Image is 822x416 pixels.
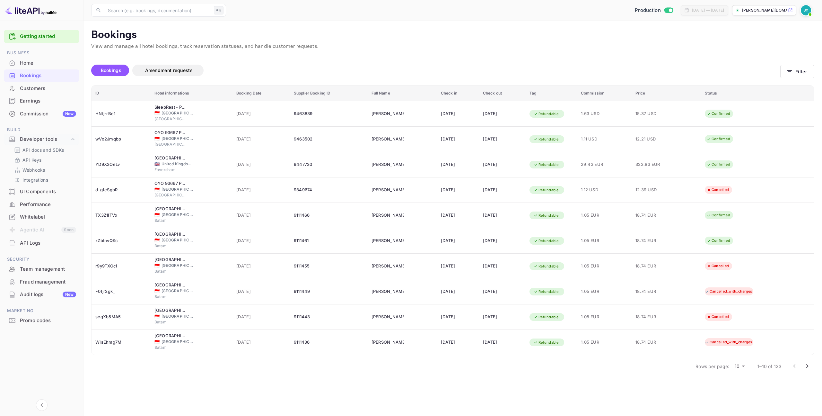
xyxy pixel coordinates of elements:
div: Cancelled_with_charges [701,338,756,346]
span: Indonesia [154,314,160,319]
div: Julian Tabakuu [372,286,404,297]
div: Julian Tabakuu [372,134,404,144]
div: Team management [20,266,76,273]
div: Fraud management [20,278,76,286]
div: [DATE] [483,261,522,271]
div: Refundable [529,212,563,220]
span: [GEOGRAPHIC_DATA] [162,237,194,243]
div: Promo codes [20,317,76,324]
a: API Keys [14,157,74,163]
p: Webhooks [22,167,45,173]
div: Audit logs [20,291,76,298]
span: [GEOGRAPHIC_DATA] [162,110,194,116]
span: 12.21 USD [635,136,668,143]
span: 1.05 EUR [581,263,628,270]
div: Performance [4,198,79,211]
div: Integrations [12,175,77,185]
th: Tag [526,86,577,101]
div: Blitz Hotel [154,282,187,288]
div: 9111436 [294,337,364,348]
div: Team management [4,263,79,276]
div: Cancelled [703,313,733,321]
div: Julian Tabakuu [372,312,404,322]
div: New [63,292,76,297]
div: Refundable [529,110,563,118]
div: SleepRest - Plamo Garden [154,104,187,111]
div: Blitz Hotel [154,206,187,212]
span: 323.83 EUR [635,161,668,168]
div: Cancelled [703,262,733,270]
span: 1.05 EUR [581,339,628,346]
div: HNtj-rBe1 [95,109,147,119]
span: [DATE] [236,237,286,244]
div: ⌘K [214,6,223,14]
div: Julian Tabakuu [372,261,404,271]
span: United Kingdom of [GEOGRAPHIC_DATA] and [GEOGRAPHIC_DATA] [162,161,194,167]
a: UI Components [4,185,79,197]
div: UI Components [4,185,79,198]
div: Bookings [4,69,79,82]
div: xZbtnvQKc [95,236,147,246]
div: Bookings [20,72,76,79]
th: Hotel informations [151,86,232,101]
div: Blitz Hotel [154,307,187,314]
span: [DATE] [236,136,286,143]
th: Price [632,86,701,101]
th: ID [92,86,151,101]
div: account-settings tabs [91,65,780,76]
span: Indonesia [154,187,160,192]
p: View and manage all hotel bookings, track reservation statuses, and handle customer requests. [91,43,814,50]
span: 1.05 EUR [581,313,628,321]
span: 1.12 USD [581,186,628,194]
a: Performance [4,198,79,210]
span: 1.05 EUR [581,212,628,219]
div: [DATE] [441,210,475,221]
span: Faversham [154,167,187,173]
a: API Logs [4,237,79,249]
div: OYO 93667 Penginapan Pelangi [154,130,187,136]
div: Cave Hotel & Golf Resort [154,155,187,161]
div: Refundable [529,262,563,270]
div: Julian Tabakuu [372,185,404,195]
div: Switch to Sandbox mode [632,7,676,14]
div: Julian Tabakuu [372,159,404,170]
div: wVo2Jmqbp [95,134,147,144]
div: 9463839 [294,109,364,119]
button: Filter [780,65,814,78]
div: Refundable [529,339,563,347]
span: [DATE] [236,161,286,168]
span: Indonesia [154,289,160,293]
div: Julian Tabakuu [372,337,404,348]
div: Refundable [529,135,563,143]
a: Promo codes [4,314,79,326]
a: Home [4,57,79,69]
div: Getting started [4,30,79,43]
a: CommissionNew [4,108,79,120]
div: F0fjr2gk_ [95,286,147,297]
div: Fraud management [4,276,79,288]
th: Full Name [368,86,437,101]
div: [DATE] [441,185,475,195]
div: 9111449 [294,286,364,297]
div: Audit logsNew [4,288,79,301]
input: Search (e.g. bookings, documentation) [104,4,211,17]
a: API docs and SDKs [14,147,74,153]
img: LiteAPI logo [5,5,57,15]
div: [DATE] [483,337,522,348]
span: [DATE] [236,339,286,346]
span: Indonesia [154,137,160,141]
div: [DATE] [483,159,522,170]
span: Batam [154,319,187,325]
span: 18.74 EUR [635,288,668,295]
div: Home [20,59,76,67]
span: [GEOGRAPHIC_DATA] [162,313,194,319]
div: Cancelled_with_charges [701,287,756,295]
div: 9111466 [294,210,364,221]
div: Earnings [20,97,76,105]
div: [DATE] [483,236,522,246]
div: 9111461 [294,236,364,246]
p: 1–10 of 123 [757,363,782,370]
p: Integrations [22,176,48,183]
th: Check out [479,86,526,101]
